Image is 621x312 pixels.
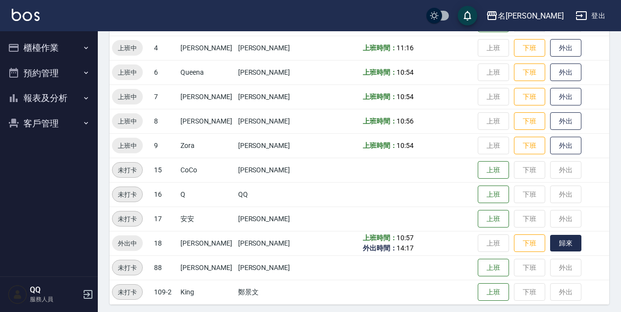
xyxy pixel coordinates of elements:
td: CoCo [178,158,236,182]
button: 客戶管理 [4,111,94,136]
span: 上班中 [112,43,143,53]
span: 10:54 [397,142,414,149]
span: 10:54 [397,93,414,101]
button: save [458,6,477,25]
td: 8 [152,109,178,133]
td: [PERSON_NAME] [236,158,303,182]
button: 櫃檯作業 [4,35,94,61]
td: [PERSON_NAME] [178,36,236,60]
b: 上班時間： [363,117,397,125]
td: 9 [152,133,178,158]
span: 未打卡 [112,165,142,175]
b: 上班時間： [363,68,397,76]
button: 歸來 [550,235,581,252]
b: 上班時間： [363,234,397,242]
button: 外出 [550,137,581,155]
span: 上班中 [112,141,143,151]
h5: QQ [30,285,80,295]
button: 預約管理 [4,61,94,86]
button: 上班 [478,161,509,179]
span: 10:54 [397,68,414,76]
td: [PERSON_NAME] [236,84,303,109]
td: 安安 [178,207,236,231]
b: 上班時間： [363,142,397,149]
button: 外出 [550,112,581,130]
td: [PERSON_NAME] [236,60,303,84]
span: 上班中 [112,92,143,102]
button: 下班 [514,137,545,155]
td: 109-2 [152,280,178,304]
button: 下班 [514,234,545,252]
td: 16 [152,182,178,207]
td: [PERSON_NAME] [178,84,236,109]
td: [PERSON_NAME] [178,255,236,280]
td: [PERSON_NAME] [236,133,303,158]
span: 上班中 [112,116,143,126]
b: 外出時間： [363,244,397,252]
button: 下班 [514,88,545,106]
span: 未打卡 [112,287,142,297]
button: 下班 [514,112,545,130]
button: 上班 [478,283,509,301]
td: Zora [178,133,236,158]
td: 17 [152,207,178,231]
img: Person [8,285,27,304]
span: 14:17 [397,244,414,252]
td: 18 [152,231,178,255]
button: 名[PERSON_NAME] [482,6,568,26]
span: 未打卡 [112,214,142,224]
td: 鄭景文 [236,280,303,304]
span: 上班中 [112,67,143,78]
img: Logo [12,9,40,21]
button: 上班 [478,259,509,277]
b: 上班時間： [363,93,397,101]
button: 外出 [550,88,581,106]
td: [PERSON_NAME] [236,36,303,60]
td: [PERSON_NAME] [236,231,303,255]
td: 6 [152,60,178,84]
td: 4 [152,36,178,60]
td: [PERSON_NAME] [178,109,236,133]
span: 未打卡 [112,189,142,200]
button: 登出 [572,7,609,25]
button: 下班 [514,39,545,57]
b: 上班時間： [363,44,397,52]
span: 10:57 [397,234,414,242]
td: 15 [152,158,178,182]
div: 名[PERSON_NAME] [498,10,564,22]
button: 上班 [478,186,509,204]
button: 外出 [550,39,581,57]
button: 外出 [550,63,581,82]
td: [PERSON_NAME] [236,207,303,231]
span: 11:16 [397,44,414,52]
td: King [178,280,236,304]
td: [PERSON_NAME] [236,255,303,280]
td: [PERSON_NAME] [236,109,303,133]
button: 下班 [514,63,545,82]
p: 服務人員 [30,295,80,304]
button: 上班 [478,210,509,228]
button: 報表及分析 [4,85,94,111]
td: QQ [236,182,303,207]
span: 外出中 [112,238,143,249]
td: Q [178,182,236,207]
span: 未打卡 [112,263,142,273]
td: 88 [152,255,178,280]
td: Queena [178,60,236,84]
td: [PERSON_NAME] [178,231,236,255]
td: 7 [152,84,178,109]
span: 10:56 [397,117,414,125]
